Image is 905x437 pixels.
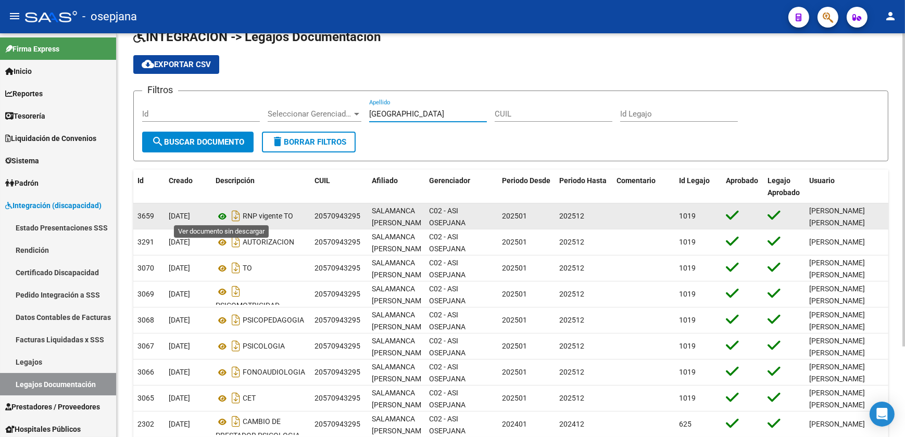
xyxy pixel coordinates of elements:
[502,212,527,220] span: 202501
[429,337,466,357] span: C02 - ASI OSEPJANA
[768,176,800,197] span: Legajo Aprobado
[262,132,356,152] button: Borrar Filtros
[5,88,43,99] span: Reportes
[169,238,190,246] span: [DATE]
[429,311,466,331] span: C02 - ASI OSEPJANA
[169,176,193,185] span: Creado
[133,30,381,44] span: INTEGRACION -> Legajos Documentación
[229,338,243,354] i: Descargar documento
[315,176,330,185] span: CUIL
[679,212,696,220] span: 1019
[809,176,835,185] span: Usuario
[133,55,219,74] button: Exportar CSV
[559,420,584,428] span: 202412
[315,210,360,222] div: 20570943295
[809,238,865,246] span: [PERSON_NAME]
[310,170,368,204] datatable-header-cell: CUIL
[229,283,243,300] i: Descargar documento
[243,316,304,325] span: PSICOPEDAGOGIA
[372,389,428,409] span: SALAMANCA DURAN GERARD GAEL
[169,264,190,272] span: [DATE]
[726,176,758,185] span: Aprobado
[809,363,865,383] span: [PERSON_NAME] [PERSON_NAME]
[5,133,96,144] span: Liquidación de Convenios
[137,316,154,324] span: 3068
[809,420,865,428] span: [PERSON_NAME]
[229,390,243,406] i: Descargar documento
[809,337,865,357] span: [PERSON_NAME] [PERSON_NAME]
[809,285,865,305] span: [PERSON_NAME] [PERSON_NAME]
[142,132,254,152] button: Buscar Documento
[137,342,154,350] span: 3067
[559,290,584,298] span: 202512
[229,208,243,224] i: Descargar documento
[315,262,360,274] div: 20570943295
[679,342,696,350] span: 1019
[679,368,696,376] span: 1019
[429,259,466,279] span: C02 - ASI OSEPJANA
[498,170,555,204] datatable-header-cell: Periodo Desde
[271,135,284,148] mat-icon: delete
[679,176,710,185] span: Id Legajo
[884,10,897,22] mat-icon: person
[372,176,398,185] span: Afiliado
[315,340,360,352] div: 20570943295
[502,176,550,185] span: Periodo Desde
[809,311,865,331] span: [PERSON_NAME] [PERSON_NAME]
[5,43,59,55] span: Firma Express
[142,58,154,70] mat-icon: cloud_download
[502,290,527,298] span: 202501
[429,415,466,435] span: C02 - ASI OSEPJANA
[137,368,154,376] span: 3066
[243,264,252,273] span: TO
[5,401,100,413] span: Prestadores / Proveedores
[169,290,190,298] span: [DATE]
[229,413,243,430] i: Descargar documento
[142,60,211,69] span: Exportar CSV
[429,207,466,227] span: C02 - ASI OSEPJANA
[679,316,696,324] span: 1019
[315,366,360,378] div: 20570943295
[559,316,584,324] span: 202512
[315,288,360,300] div: 20570943295
[315,314,360,326] div: 20570943295
[82,5,137,28] span: - osepjana
[559,264,584,272] span: 202512
[679,394,696,402] span: 1019
[805,170,888,204] datatable-header-cell: Usuario
[559,394,584,402] span: 202512
[559,238,584,246] span: 202512
[809,259,865,279] span: [PERSON_NAME] [PERSON_NAME]
[559,368,584,376] span: 202512
[315,418,360,430] div: 20570943295
[142,83,178,97] h3: Filtros
[809,207,865,227] span: [PERSON_NAME] [PERSON_NAME]
[617,176,656,185] span: Comentario
[559,176,607,185] span: Periodo Hasta
[133,170,165,204] datatable-header-cell: Id
[559,212,584,220] span: 202512
[229,260,243,276] i: Descargar documento
[152,137,244,147] span: Buscar Documento
[502,342,527,350] span: 202501
[429,176,470,185] span: Gerenciador
[315,392,360,404] div: 20570943295
[502,316,527,324] span: 202501
[216,301,280,310] span: PSICOMOTRICIDAD
[372,233,428,253] span: SALAMANCA DURAN GERARD GAEL
[243,368,305,377] span: FONOAUDIOLOGIA
[372,207,428,227] span: SALAMANCA DURAN GERARD GAEL
[675,170,722,204] datatable-header-cell: Id Legajo
[5,155,39,166] span: Sistema
[243,394,256,403] span: CET
[722,170,763,204] datatable-header-cell: Aprobado
[502,368,527,376] span: 202501
[315,236,360,248] div: 20570943295
[169,394,190,402] span: [DATE]
[165,170,211,204] datatable-header-cell: Creado
[152,135,164,148] mat-icon: search
[5,66,32,77] span: Inicio
[169,212,190,220] span: [DATE]
[216,176,255,185] span: Descripción
[137,264,154,272] span: 3070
